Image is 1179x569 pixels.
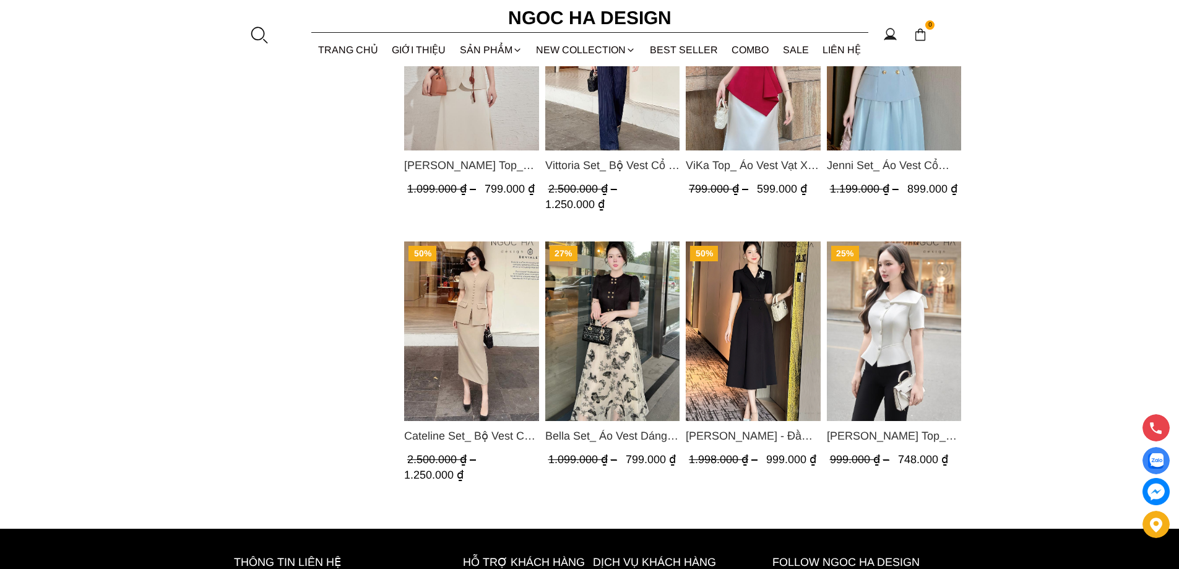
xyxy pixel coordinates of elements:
[548,453,620,466] span: 1.099.000 ₫
[829,453,892,466] span: 999.000 ₫
[1142,478,1170,505] a: messenger
[826,427,961,445] a: Link to Fiona Top_ Áo Vest Cách Điệu Cổ Ngang Vạt Chéo Tay Cộc Màu Trắng A936
[643,33,725,66] a: BEST SELLER
[545,157,680,174] a: Link to Vittoria Set_ Bộ Vest Cổ V Quần Suông Kẻ Sọc BQ013
[625,453,675,466] span: 799.000 ₫
[407,183,479,195] span: 1.099.000 ₫
[1142,447,1170,474] a: Display image
[826,157,961,174] a: Link to Jenni Set_ Áo Vest Cổ Tròn Đính Cúc, Chân Váy Tơ Màu Xanh A1051+CV132
[689,183,751,195] span: 799.000 ₫
[689,453,761,466] span: 1.998.000 ₫
[497,3,683,33] a: Ngoc Ha Design
[826,241,961,421] a: Product image - Fiona Top_ Áo Vest Cách Điệu Cổ Ngang Vạt Chéo Tay Cộc Màu Trắng A936
[826,157,961,174] span: Jenni Set_ Áo Vest Cổ Tròn Đính Cúc, Chân Váy Tơ Màu Xanh A1051+CV132
[545,241,680,421] img: Bella Set_ Áo Vest Dáng Lửng Cúc Đồng, Chân Váy Họa Tiết Bướm A990+CV121
[897,453,948,466] span: 748.000 ₫
[529,33,643,66] a: NEW COLLECTION
[545,198,604,211] span: 1.250.000 ₫
[1148,453,1164,469] img: Display image
[404,241,539,421] img: Cateline Set_ Bộ Vest Cổ V Đính Cúc Nhí Chân Váy Bút Chì BJ127
[907,183,957,195] span: 899.000 ₫
[545,241,680,421] a: Product image - Bella Set_ Áo Vest Dáng Lửng Cúc Đồng, Chân Váy Họa Tiết Bướm A990+CV121
[913,28,927,41] img: img-CART-ICON-ksit0nf1
[686,427,821,445] span: [PERSON_NAME] - Đầm Vest Dáng Xòe Kèm Đai D713
[311,33,386,66] a: TRANG CHỦ
[725,33,776,66] a: Combo
[404,469,464,481] span: 1.250.000 ₫
[776,33,816,66] a: SALE
[407,453,479,466] span: 2.500.000 ₫
[545,157,680,174] span: Vittoria Set_ Bộ Vest Cổ V Quần Suông Kẻ Sọc BQ013
[453,33,530,66] div: SẢN PHẨM
[826,427,961,445] span: [PERSON_NAME] Top_ Áo Vest Cách Điệu Cổ Ngang Vạt Chéo Tay Cộc Màu Trắng A936
[404,157,539,174] a: Link to Audrey Top_ Áo Vest Linen Dáng Suông A1074
[686,241,821,421] a: Product image - Irene Dress - Đầm Vest Dáng Xòe Kèm Đai D713
[757,183,807,195] span: 599.000 ₫
[548,183,620,195] span: 2.500.000 ₫
[686,157,821,174] a: Link to ViKa Top_ Áo Vest Vạt Xếp Chéo màu Đỏ A1053
[816,33,868,66] a: LIÊN HỆ
[404,157,539,174] span: [PERSON_NAME] Top_ Áo Vest Linen Dáng Suông A1074
[826,241,961,421] img: Fiona Top_ Áo Vest Cách Điệu Cổ Ngang Vạt Chéo Tay Cộc Màu Trắng A936
[404,427,539,445] span: Cateline Set_ Bộ Vest Cổ V Đính Cúc Nhí Chân Váy Bút Chì BJ127
[925,20,935,30] span: 0
[686,427,821,445] a: Link to Irene Dress - Đầm Vest Dáng Xòe Kèm Đai D713
[404,427,539,445] a: Link to Cateline Set_ Bộ Vest Cổ V Đính Cúc Nhí Chân Váy Bút Chì BJ127
[766,453,816,466] span: 999.000 ₫
[829,183,901,195] span: 1.199.000 ₫
[686,157,821,174] span: ViKa Top_ Áo Vest Vạt Xếp Chéo màu Đỏ A1053
[404,241,539,421] a: Product image - Cateline Set_ Bộ Vest Cổ V Đính Cúc Nhí Chân Váy Bút Chì BJ127
[545,427,680,445] span: Bella Set_ Áo Vest Dáng Lửng Cúc Đồng, Chân Váy Họa Tiết Bướm A990+CV121
[545,427,680,445] a: Link to Bella Set_ Áo Vest Dáng Lửng Cúc Đồng, Chân Váy Họa Tiết Bướm A990+CV121
[686,241,821,421] img: Irene Dress - Đầm Vest Dáng Xòe Kèm Đai D713
[385,33,453,66] a: GIỚI THIỆU
[485,183,535,195] span: 799.000 ₫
